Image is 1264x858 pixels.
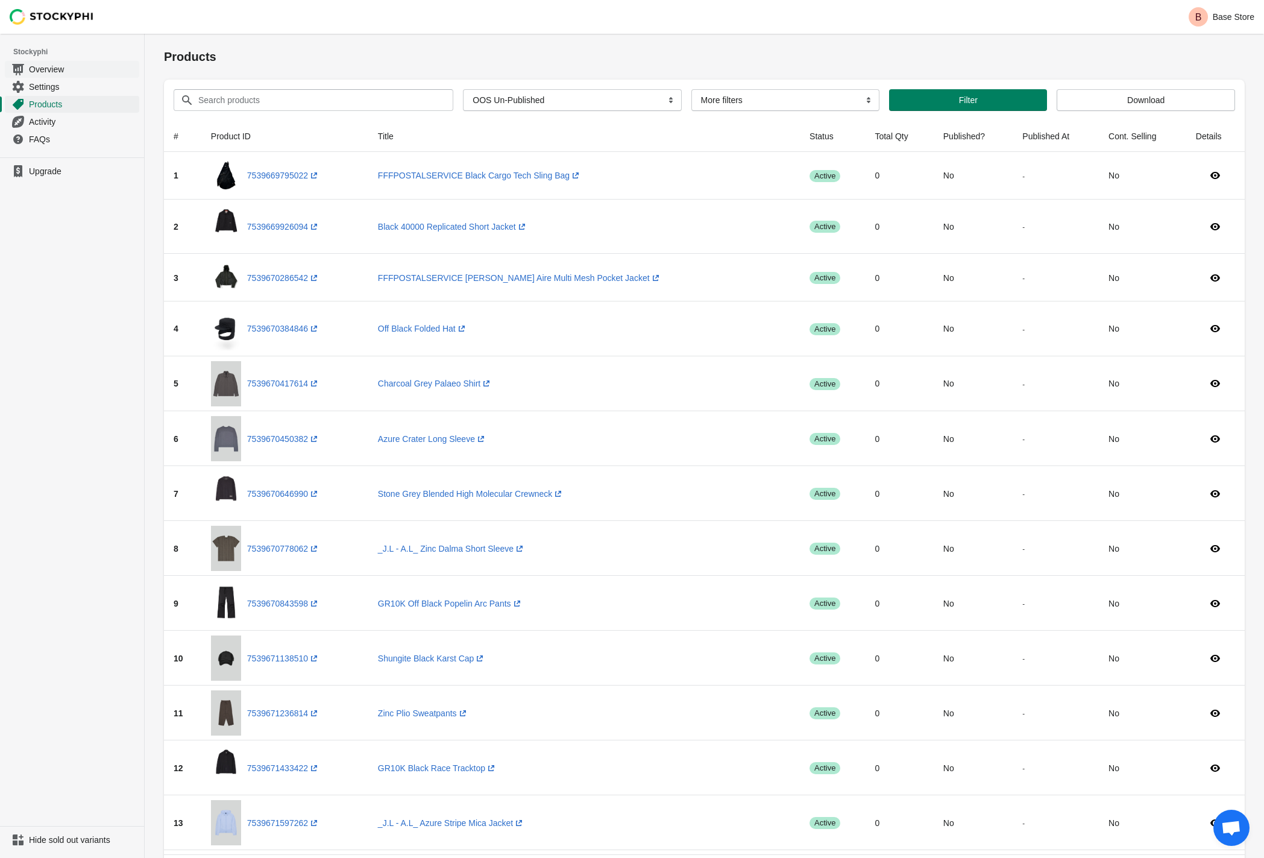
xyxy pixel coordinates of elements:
th: Cont. Selling [1099,121,1186,152]
td: No [934,740,1013,795]
small: - [1022,764,1025,772]
span: 9 [174,599,178,608]
img: BG241154JD_38_10.jpg [211,471,241,516]
span: active [810,817,840,829]
a: Black 40000 Replicated Short Jacket(opens a new window) [378,222,528,232]
td: No [934,686,1013,740]
span: 3 [174,273,178,283]
td: No [1099,466,1186,521]
small: - [1022,819,1025,827]
img: BG754161DF_30_10.jpg [211,306,241,352]
a: Zinc Plio Sweatpants(opens a new window) [378,708,469,718]
th: Status [800,121,865,152]
a: Upgrade [5,163,139,180]
td: No [1099,521,1186,576]
td: No [934,795,1013,850]
a: 7539671597262(opens a new window) [247,818,320,828]
td: No [1099,686,1186,740]
td: 0 [865,152,933,200]
span: 11 [174,708,183,718]
span: 5 [174,379,178,388]
td: No [1099,631,1186,686]
td: 0 [865,301,933,356]
span: 13 [174,818,183,828]
span: Activity [29,116,137,128]
text: B [1195,12,1201,22]
span: 8 [174,544,178,554]
a: Overview [5,60,139,78]
a: 7539669926094(opens a new window) [247,222,320,232]
img: BG824176DL_01_101.jpg [211,745,241,790]
a: Charcoal Grey Palaeo Shirt(opens a new window) [378,379,492,388]
a: 7539669795022(opens a new window) [247,171,320,180]
button: Filter [889,89,1047,111]
a: Stone Grey Blended High Molecular Crewneck(opens a new window) [378,489,564,499]
span: Hide sold out variants [29,834,137,846]
a: _J.L - A.L_ Zinc Dalma Short Sleeve(opens a new window) [378,544,526,554]
small: - [1022,435,1025,443]
a: GR10K Black Race Tracktop(opens a new window) [378,763,497,773]
small: - [1022,544,1025,552]
a: 7539670450382(opens a new window) [247,434,320,444]
td: No [1099,740,1186,795]
span: active [810,762,840,774]
td: No [934,521,1013,576]
a: 7539670778062(opens a new window) [247,544,320,554]
span: 1 [174,171,178,180]
span: Download [1127,95,1165,105]
td: No [1099,200,1186,254]
small: - [1022,709,1025,717]
td: No [934,254,1013,301]
small: - [1022,325,1025,333]
img: BR831177DM_01_10.jpg [211,204,241,250]
span: Filter [959,95,978,105]
span: 4 [174,324,178,333]
td: No [1099,411,1186,466]
td: 0 [865,795,933,850]
span: Stockyphi [13,46,144,58]
td: 0 [865,200,933,254]
td: No [934,356,1013,411]
a: Off Black Folded Hat(opens a new window) [378,324,468,333]
a: Azure Crater Long Sleeve(opens a new window) [378,434,487,444]
span: active [810,323,840,335]
td: No [934,576,1013,631]
th: Product ID [201,121,368,152]
a: 7539670384846(opens a new window) [247,324,320,333]
td: No [1099,795,1186,850]
small: - [1022,274,1025,282]
a: FFFPOSTALSERVICE [PERSON_NAME] Aire Multi Mesh Pocket Jacket(opens a new window) [378,273,662,283]
img: 2000277197067_0_c95b8440-81d1-405b-89ca-5a89ffccd610_0.png [211,416,241,461]
span: Overview [29,63,137,75]
small: - [1022,222,1025,230]
img: 2000277297064_0.png [211,800,241,845]
a: _J.L - A.L_ Azure Stripe Mica Jacket(opens a new window) [378,818,525,828]
td: 0 [865,740,933,795]
span: active [810,707,840,719]
span: active [810,272,840,284]
small: - [1022,380,1025,388]
td: 0 [865,686,933,740]
span: Upgrade [29,165,137,177]
span: active [810,433,840,445]
a: FAQs [5,130,139,148]
img: 2E82925D-01C4-402D-916B-3BA21224C078.jpg [211,157,241,195]
button: Download [1057,89,1235,111]
a: Products [5,95,139,113]
td: 0 [865,576,933,631]
td: No [934,301,1013,356]
td: No [934,466,1013,521]
span: active [810,221,840,233]
td: 0 [865,254,933,301]
img: 824CE323-5D85-4BF6-B19B-8E9BCFE2DA7B.jpg [211,690,241,736]
td: No [1099,356,1186,411]
a: Activity [5,113,139,130]
a: 7539670417614(opens a new window) [247,379,320,388]
a: 7539670286542(opens a new window) [247,273,320,283]
small: - [1022,172,1025,180]
span: Products [29,98,137,110]
td: 0 [865,521,933,576]
th: Details [1186,121,1245,152]
a: Hide sold out variants [5,831,139,848]
td: No [934,152,1013,200]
